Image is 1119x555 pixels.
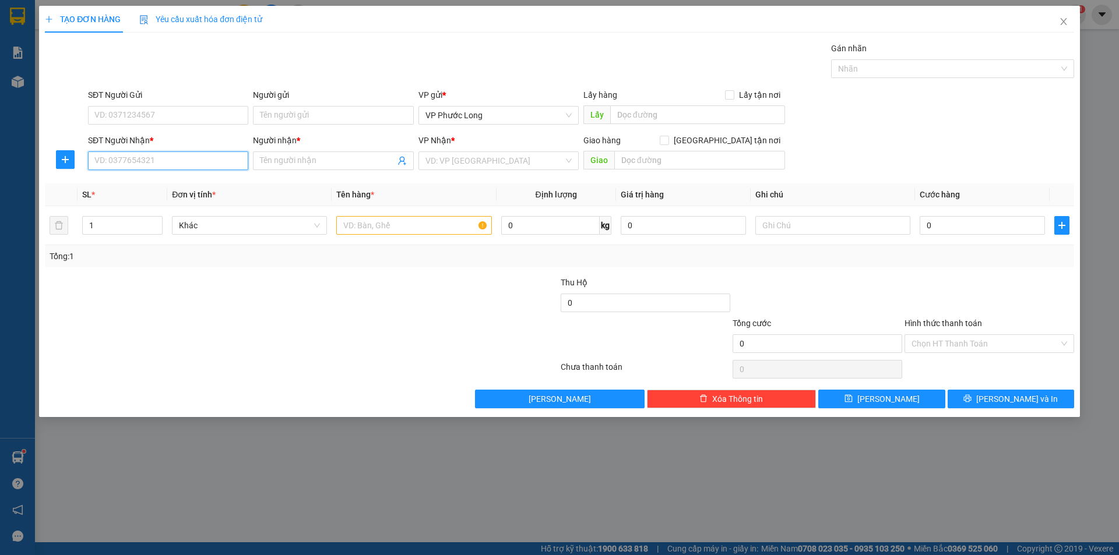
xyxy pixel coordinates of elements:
span: Khác [179,217,320,234]
input: Ghi Chú [755,216,910,235]
button: plus [56,150,75,169]
span: user-add [397,156,407,165]
img: icon [139,15,149,24]
span: Yêu cầu xuất hóa đơn điện tử [139,15,262,24]
button: plus [1054,216,1069,235]
span: Lấy tận nơi [734,89,785,101]
label: Hình thức thanh toán [905,319,982,328]
span: SL [82,190,92,199]
button: delete [50,216,68,235]
button: deleteXóa Thông tin [647,390,817,408]
span: Giao hàng [583,136,621,145]
div: SĐT Người Nhận [88,134,248,147]
span: plus [1055,221,1069,230]
button: save[PERSON_NAME] [818,390,945,408]
input: 0 [621,216,746,235]
span: plus [45,15,53,23]
span: Tên hàng [336,190,374,199]
span: Cước hàng [920,190,960,199]
div: SĐT Người Gửi [88,89,248,101]
span: Đơn vị tính [172,190,216,199]
span: VP Phước Long [425,107,572,124]
div: Người nhận [253,134,413,147]
span: [PERSON_NAME] và In [976,393,1058,405]
span: TẠO ĐƠN HÀNG [45,15,121,24]
input: Dọc đường [610,105,785,124]
span: save [844,394,853,404]
button: Close [1047,6,1080,38]
span: Giá trị hàng [621,190,664,199]
button: [PERSON_NAME] [475,390,645,408]
div: Chưa thanh toán [559,360,731,381]
span: printer [963,394,972,404]
div: Người gửi [253,89,413,101]
span: plus [57,155,74,164]
span: [PERSON_NAME] [857,393,920,405]
span: Lấy hàng [583,90,617,100]
span: Lấy [583,105,610,124]
span: VP Nhận [418,136,451,145]
span: Xóa Thông tin [712,393,763,405]
span: Định lượng [536,190,577,199]
span: Tổng cước [733,319,771,328]
th: Ghi chú [751,183,915,206]
span: [GEOGRAPHIC_DATA] tận nơi [669,134,785,147]
button: printer[PERSON_NAME] và In [948,390,1074,408]
div: Tổng: 1 [50,250,432,263]
span: delete [699,394,708,404]
span: Thu Hộ [561,278,587,287]
span: Giao [583,151,614,169]
span: [PERSON_NAME] [529,393,591,405]
span: close [1059,17,1068,26]
label: Gán nhãn [831,44,867,53]
input: Dọc đường [614,151,785,169]
span: kg [600,216,611,235]
div: VP gửi [418,89,579,101]
input: VD: Bàn, Ghế [336,216,491,235]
